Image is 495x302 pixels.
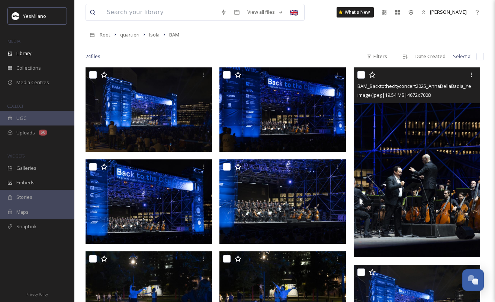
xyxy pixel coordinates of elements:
span: SnapLink [16,223,37,230]
a: Isola [149,30,160,39]
img: BAM_Backtothecityconcert2025_AnnaDellaBadia_YesMilano_mDSC00952.JPG [219,67,346,152]
span: Galleries [16,165,36,172]
span: Collections [16,64,41,71]
a: What's New [337,7,374,18]
span: Uploads [16,129,35,136]
span: Select all [453,53,473,60]
div: Filters [363,49,391,64]
button: Open Chat [462,269,484,291]
span: YesMilano [23,13,46,19]
img: BAM_Backtothecityconcert2025_AnnaDellaBadia_YesMilano_mDSC00932.JPG [354,67,480,257]
div: Date Created [412,49,449,64]
span: quartieri [120,31,139,38]
img: BAM_Backtothecityconcert2025_AnnaDellaBadia_YesMilano_mDSC00906.JPG [86,159,212,244]
div: 50 [39,130,47,136]
span: Maps [16,209,29,216]
span: BAM [169,31,179,38]
a: Root [100,30,110,39]
span: Stories [16,194,32,201]
a: Privacy Policy [26,289,48,298]
span: image/jpeg | 19.54 MB | 4672 x 7008 [357,92,431,98]
span: Isola [149,31,160,38]
span: WIDGETS [7,153,25,159]
a: [PERSON_NAME] [418,5,470,19]
span: 24 file s [86,53,100,60]
span: Embeds [16,179,35,186]
a: quartieri [120,30,139,39]
a: View all files [244,5,287,19]
img: Logo%20YesMilano%40150x.png [12,12,19,20]
span: Library [16,50,31,57]
span: Root [100,31,110,38]
a: BAM [169,30,179,39]
input: Search your library [103,4,217,20]
span: COLLECT [7,103,23,109]
span: Privacy Policy [26,292,48,297]
span: MEDIA [7,38,20,44]
img: BAM_Backtothecityconcert2025_AnnaDellaBadia_YesMilano_mDSC00896.JPG [219,159,346,244]
span: [PERSON_NAME] [430,9,467,15]
div: 🇬🇧 [287,6,300,19]
span: UGC [16,115,26,122]
img: BAM_Backtothecityconcert2025_AnnaDellaBadia_YesMilano_mDSC00957.JPG [86,67,212,152]
span: Media Centres [16,79,49,86]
